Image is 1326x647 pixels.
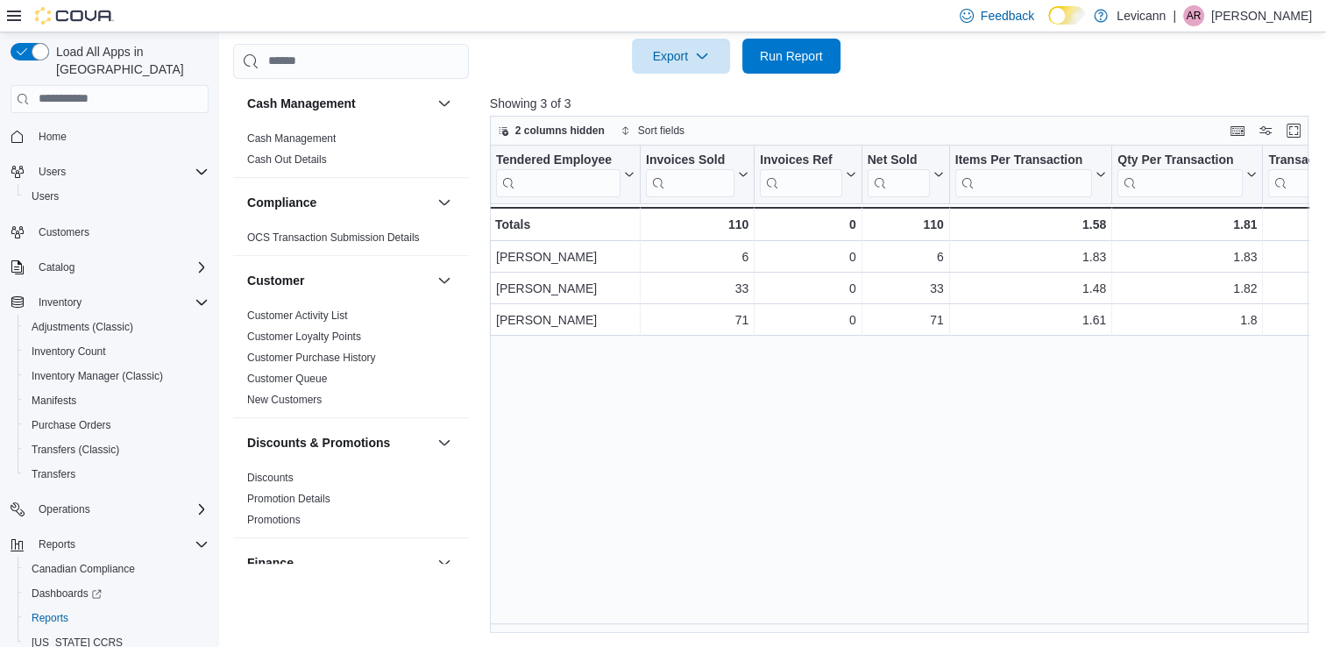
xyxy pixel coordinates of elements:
[247,352,376,364] a: Customer Purchase History
[955,278,1107,299] div: 1.48
[32,394,76,408] span: Manifests
[760,152,841,168] div: Invoices Ref
[646,152,734,168] div: Invoices Sold
[39,165,66,179] span: Users
[867,214,943,235] div: 110
[247,493,330,505] a: Promotion Details
[247,492,330,506] span: Promotion Details
[1117,246,1257,267] div: 1.83
[18,606,216,630] button: Reports
[32,292,209,313] span: Inventory
[496,309,635,331] div: [PERSON_NAME]
[1117,152,1257,196] button: Qty Per Transaction
[867,152,929,196] div: Net Sold
[247,153,327,166] a: Cash Out Details
[32,257,209,278] span: Catalog
[18,184,216,209] button: Users
[233,227,469,255] div: Compliance
[1255,120,1276,141] button: Display options
[233,305,469,417] div: Customer
[4,160,216,184] button: Users
[39,537,75,551] span: Reports
[638,124,684,138] span: Sort fields
[496,152,620,168] div: Tendered Employee
[32,534,82,555] button: Reports
[247,471,294,485] span: Discounts
[39,225,89,239] span: Customers
[954,152,1092,196] div: Items Per Transaction
[760,309,855,331] div: 0
[247,513,301,527] span: Promotions
[760,152,855,196] button: Invoices Ref
[247,132,336,146] span: Cash Management
[646,278,748,299] div: 33
[49,43,209,78] span: Load All Apps in [GEOGRAPHIC_DATA]
[742,39,840,74] button: Run Report
[247,153,327,167] span: Cash Out Details
[247,272,304,289] h3: Customer
[646,152,748,196] button: Invoices Sold
[646,152,734,196] div: Invoices Sold
[32,222,96,243] a: Customers
[32,534,209,555] span: Reports
[868,246,944,267] div: 6
[247,372,327,386] span: Customer Queue
[39,295,82,309] span: Inventory
[760,47,823,65] span: Run Report
[642,39,720,74] span: Export
[1173,5,1176,26] p: |
[4,219,216,245] button: Customers
[247,272,430,289] button: Customer
[247,394,322,406] a: New Customers
[1117,278,1257,299] div: 1.82
[646,246,748,267] div: 6
[32,257,82,278] button: Catalog
[434,192,455,213] button: Compliance
[247,351,376,365] span: Customer Purchase History
[25,439,126,460] a: Transfers (Classic)
[4,532,216,557] button: Reports
[18,388,216,413] button: Manifests
[233,128,469,177] div: Cash Management
[981,7,1034,25] span: Feedback
[1117,5,1166,26] p: Levicann
[32,189,59,203] span: Users
[247,373,327,385] a: Customer Queue
[490,95,1317,112] p: Showing 3 of 3
[32,125,209,147] span: Home
[25,608,75,629] a: Reports
[32,221,209,243] span: Customers
[247,554,294,572] h3: Finance
[1117,214,1257,235] div: 1.81
[25,439,209,460] span: Transfers (Classic)
[247,434,390,451] h3: Discounts & Promotions
[434,552,455,573] button: Finance
[39,502,90,516] span: Operations
[25,366,209,387] span: Inventory Manager (Classic)
[25,558,209,579] span: Canadian Compliance
[632,39,730,74] button: Export
[646,309,748,331] div: 71
[247,393,322,407] span: New Customers
[247,331,361,343] a: Customer Loyalty Points
[18,581,216,606] a: Dashboards
[32,292,89,313] button: Inventory
[1117,152,1243,196] div: Qty Per Transaction
[868,278,944,299] div: 33
[25,415,118,436] a: Purchase Orders
[32,443,119,457] span: Transfers (Classic)
[25,316,209,338] span: Adjustments (Classic)
[4,497,216,522] button: Operations
[32,320,133,334] span: Adjustments (Classic)
[25,186,66,207] a: Users
[247,309,348,323] span: Customer Activity List
[25,415,209,436] span: Purchase Orders
[954,214,1106,235] div: 1.58
[1283,120,1304,141] button: Enter fullscreen
[32,611,68,625] span: Reports
[496,278,635,299] div: [PERSON_NAME]
[25,390,83,411] a: Manifests
[495,214,635,235] div: Totals
[25,608,209,629] span: Reports
[491,120,612,141] button: 2 columns hidden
